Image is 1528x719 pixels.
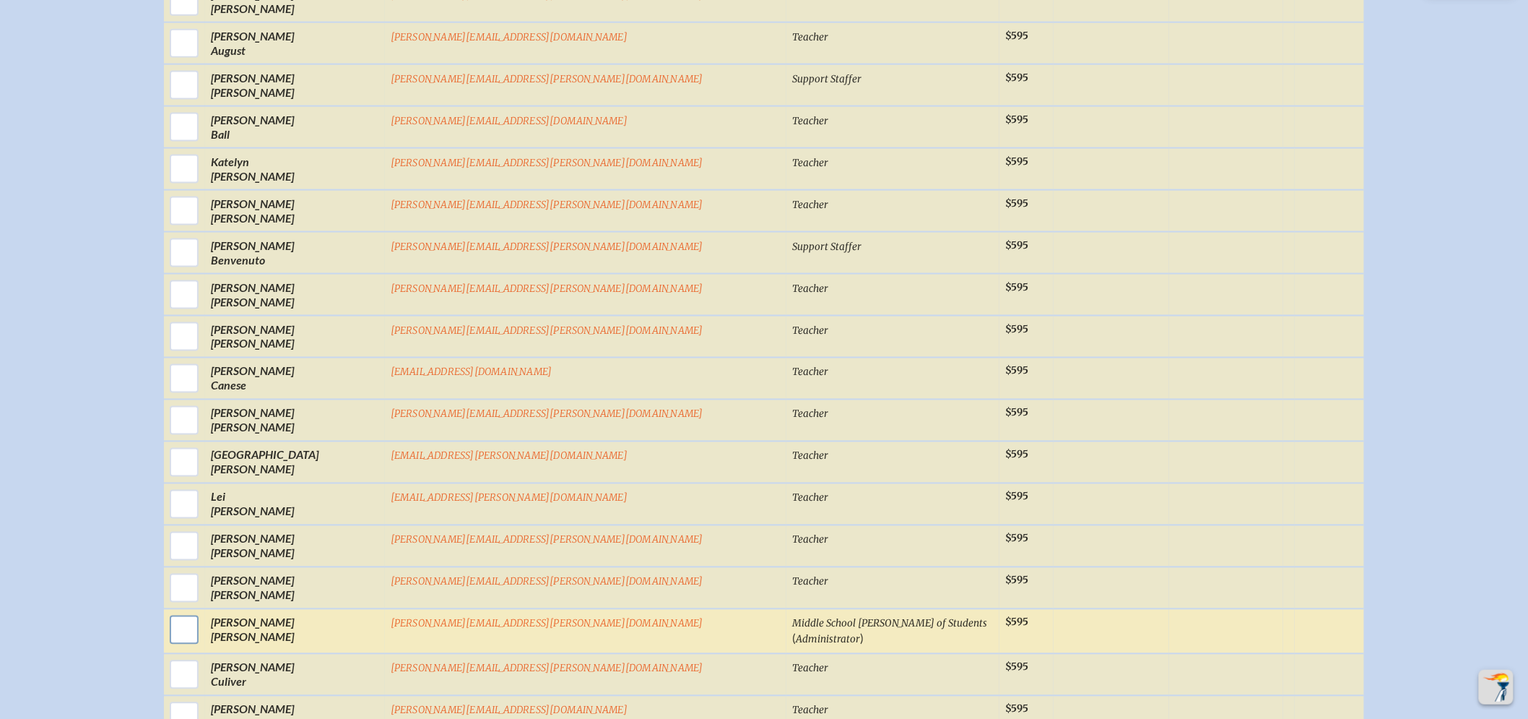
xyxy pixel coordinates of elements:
[792,632,796,645] span: (
[205,609,385,654] td: [PERSON_NAME] [PERSON_NAME]
[1005,30,1028,42] span: $595
[205,64,385,106] td: [PERSON_NAME] [PERSON_NAME]
[1479,670,1514,705] button: Scroll Top
[792,618,987,630] span: Middle School [PERSON_NAME] of Students
[205,442,385,483] td: [GEOGRAPHIC_DATA] [PERSON_NAME]
[391,450,628,462] a: [EMAIL_ADDRESS][PERSON_NAME][DOMAIN_NAME]
[1005,661,1028,673] span: $595
[1005,449,1028,461] span: $595
[792,534,828,546] span: Teacher
[391,115,628,127] a: [PERSON_NAME][EMAIL_ADDRESS][DOMAIN_NAME]
[792,324,828,337] span: Teacher
[1005,533,1028,545] span: $595
[391,492,628,504] a: [EMAIL_ADDRESS][PERSON_NAME][DOMAIN_NAME]
[205,525,385,567] td: [PERSON_NAME] [PERSON_NAME]
[205,22,385,64] td: [PERSON_NAME] August
[205,232,385,274] td: [PERSON_NAME] Benvenuto
[391,576,703,588] a: [PERSON_NAME][EMAIL_ADDRESS][PERSON_NAME][DOMAIN_NAME]
[205,567,385,609] td: [PERSON_NAME] [PERSON_NAME]
[205,483,385,525] td: Lei [PERSON_NAME]
[1005,365,1028,377] span: $595
[792,31,828,43] span: Teacher
[391,241,703,253] a: [PERSON_NAME][EMAIL_ADDRESS][PERSON_NAME][DOMAIN_NAME]
[1005,239,1028,251] span: $595
[391,663,703,675] a: [PERSON_NAME][EMAIL_ADDRESS][PERSON_NAME][DOMAIN_NAME]
[1005,155,1028,168] span: $595
[391,283,703,295] a: [PERSON_NAME][EMAIL_ADDRESS][PERSON_NAME][DOMAIN_NAME]
[391,324,703,337] a: [PERSON_NAME][EMAIL_ADDRESS][PERSON_NAME][DOMAIN_NAME]
[860,632,864,645] span: )
[205,654,385,696] td: [PERSON_NAME] Culiver
[1005,703,1028,715] span: $595
[391,366,552,379] a: [EMAIL_ADDRESS][DOMAIN_NAME]
[391,73,703,85] a: [PERSON_NAME][EMAIL_ADDRESS][PERSON_NAME][DOMAIN_NAME]
[205,400,385,442] td: [PERSON_NAME] [PERSON_NAME]
[796,634,860,646] span: Administrator
[1005,574,1028,587] span: $595
[792,199,828,211] span: Teacher
[792,705,828,717] span: Teacher
[1005,113,1028,126] span: $595
[792,241,861,253] span: Support Staffer
[391,705,628,717] a: [PERSON_NAME][EMAIL_ADDRESS][DOMAIN_NAME]
[205,106,385,148] td: [PERSON_NAME] Ball
[792,576,828,588] span: Teacher
[792,73,861,85] span: Support Staffer
[1005,197,1028,210] span: $595
[1005,281,1028,293] span: $595
[792,283,828,295] span: Teacher
[792,492,828,504] span: Teacher
[792,450,828,462] span: Teacher
[792,157,828,169] span: Teacher
[391,157,703,169] a: [PERSON_NAME][EMAIL_ADDRESS][PERSON_NAME][DOMAIN_NAME]
[205,274,385,316] td: [PERSON_NAME] [PERSON_NAME]
[1005,407,1028,419] span: $595
[1005,72,1028,84] span: $595
[391,199,703,211] a: [PERSON_NAME][EMAIL_ADDRESS][PERSON_NAME][DOMAIN_NAME]
[205,148,385,190] td: Katelyn [PERSON_NAME]
[205,190,385,232] td: [PERSON_NAME] [PERSON_NAME]
[391,31,628,43] a: [PERSON_NAME][EMAIL_ADDRESS][DOMAIN_NAME]
[792,115,828,127] span: Teacher
[391,408,703,421] a: [PERSON_NAME][EMAIL_ADDRESS][PERSON_NAME][DOMAIN_NAME]
[205,358,385,400] td: [PERSON_NAME] Canese
[792,366,828,379] span: Teacher
[391,534,703,546] a: [PERSON_NAME][EMAIL_ADDRESS][PERSON_NAME][DOMAIN_NAME]
[792,663,828,675] span: Teacher
[1005,616,1028,629] span: $595
[1005,323,1028,335] span: $595
[391,618,703,630] a: [PERSON_NAME][EMAIL_ADDRESS][PERSON_NAME][DOMAIN_NAME]
[1482,673,1511,702] img: To the top
[205,316,385,358] td: [PERSON_NAME] [PERSON_NAME]
[1005,491,1028,503] span: $595
[792,408,828,421] span: Teacher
